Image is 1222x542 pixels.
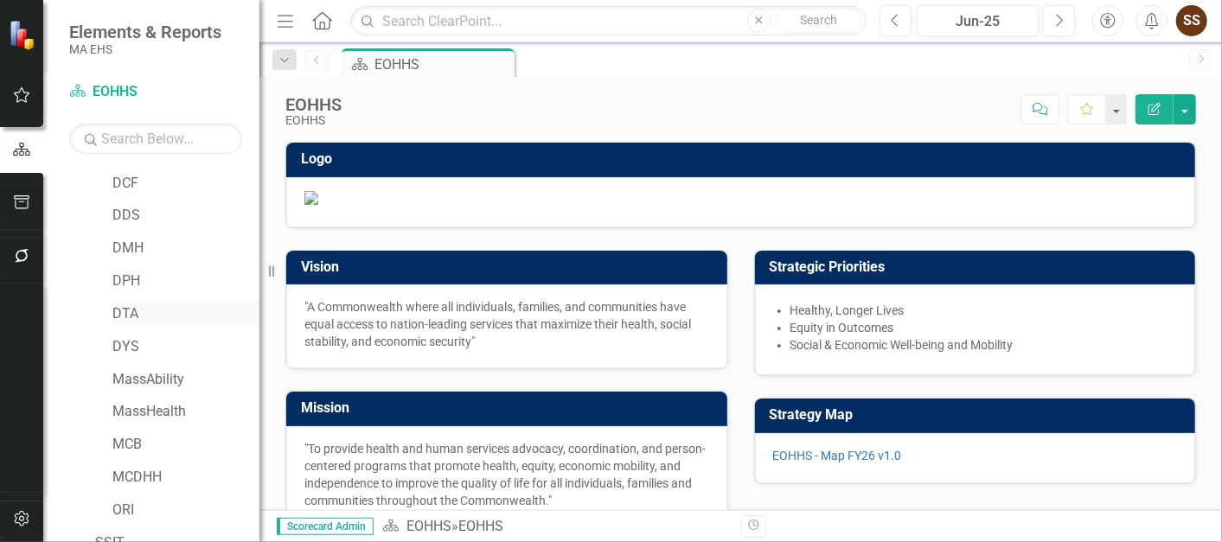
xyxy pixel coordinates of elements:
[301,151,1187,167] h3: Logo
[770,407,1187,423] h3: Strategy Map
[112,370,259,390] a: MassAbility
[69,124,242,154] input: Search Below...
[9,20,39,50] img: ClearPoint Strategy
[112,206,259,226] a: DDS
[69,82,242,102] a: EOHHS
[800,13,837,27] span: Search
[112,337,259,357] a: DYS
[1176,5,1207,36] button: SS
[301,400,719,416] h3: Mission
[112,402,259,422] a: MassHealth
[406,518,451,534] a: EOHHS
[277,518,374,535] span: Scorecard Admin
[112,174,259,194] a: DCF
[304,191,1177,205] img: Document.png
[112,271,259,291] a: DPH
[301,259,719,275] h3: Vision
[770,259,1187,275] h3: Strategic Priorities
[112,501,259,520] a: ORI
[776,9,862,33] button: Search
[304,440,709,509] p: "To provide health and human services advocacy, coordination, and person-centered programs that p...
[112,468,259,488] a: MCDHH
[112,435,259,455] a: MCB
[923,11,1033,32] div: Jun-25
[304,298,709,350] p: "A Commonwealth where all individuals, families, and communities have equal access to nation-lead...
[69,42,221,56] small: MA EHS
[112,304,259,324] a: DTA
[285,95,342,114] div: EOHHS
[790,336,1178,354] li: Social & Economic Well-being and Mobility
[382,517,728,537] div: »
[458,518,503,534] div: EOHHS
[790,319,1178,336] li: Equity in Outcomes
[285,114,342,127] div: EOHHS
[773,449,902,462] a: EOHHS - Map FY26 v1.0
[917,5,1039,36] button: Jun-25
[374,54,510,75] div: EOHHS
[69,22,221,42] span: Elements & Reports
[350,6,867,36] input: Search ClearPoint...
[790,302,1178,319] li: Healthy, Longer Lives
[112,239,259,258] a: DMH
